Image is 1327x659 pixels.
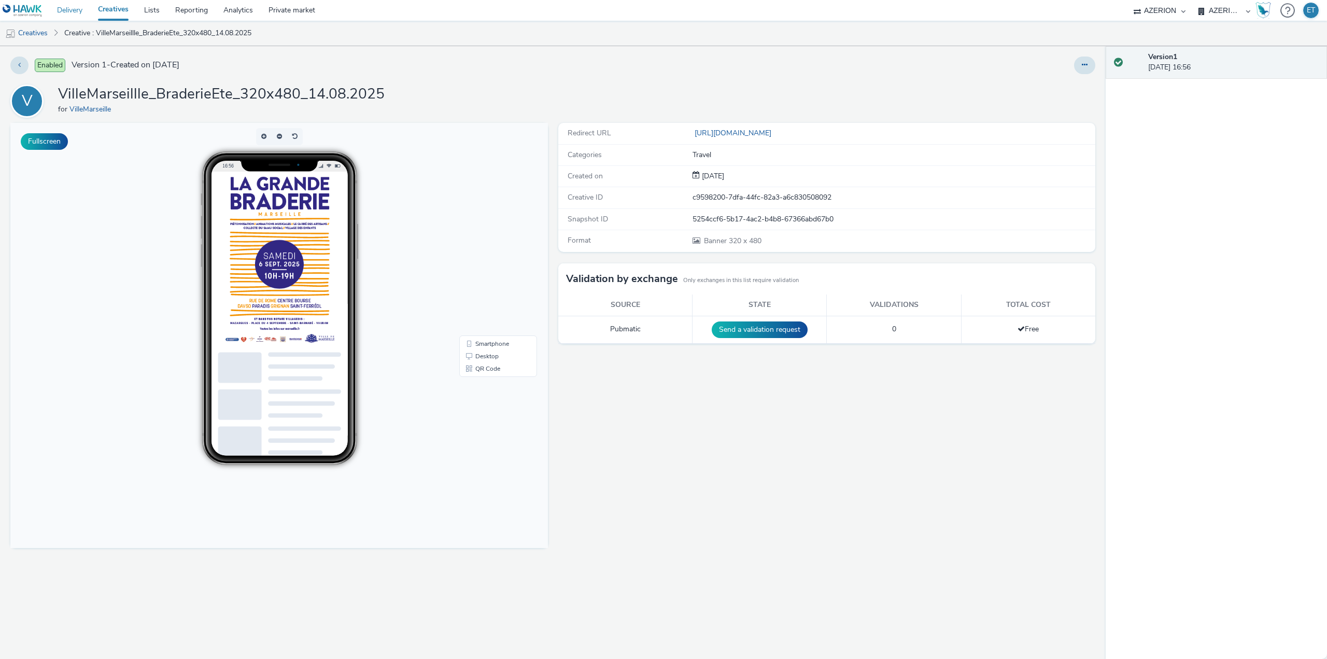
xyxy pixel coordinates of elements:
[72,59,179,71] span: Version 1 - Created on [DATE]
[712,321,808,338] button: Send a validation request
[1148,52,1177,62] strong: Version 1
[827,295,961,316] th: Validations
[693,214,1095,225] div: 5254ccf6-5b17-4ac2-b4b8-67366abd67b0
[211,49,327,223] img: Advertisement preview
[1307,3,1315,18] div: ET
[35,59,65,72] span: Enabled
[58,104,69,114] span: for
[693,150,1095,160] div: Travel
[211,40,223,46] span: 16:56
[568,128,611,138] span: Redirect URL
[1255,2,1275,19] a: Hawk Academy
[568,214,608,224] span: Snapshot ID
[59,21,257,46] a: Creative : VilleMarseillle_BraderieEte_320x480_14.08.2025
[683,276,799,285] small: Only exchanges in this list require validation
[568,192,603,202] span: Creative ID
[892,324,896,334] span: 0
[558,316,693,343] td: Pubmatic
[693,192,1095,203] div: c9598200-7dfa-44fc-82a3-a6c830508092
[700,171,724,181] span: [DATE]
[10,96,48,106] a: V
[700,171,724,181] div: Creation 14 August 2025, 16:56
[1255,2,1271,19] img: Hawk Academy
[69,104,115,114] a: VilleMarseille
[22,87,33,116] div: V
[566,271,678,287] h3: Validation by exchange
[693,128,775,138] a: [URL][DOMAIN_NAME]
[693,295,827,316] th: State
[451,240,525,252] li: QR Code
[5,29,16,39] img: mobile
[568,171,603,181] span: Created on
[568,150,602,160] span: Categories
[465,243,490,249] span: QR Code
[961,295,1095,316] th: Total cost
[703,236,761,246] span: 320 x 480
[1148,52,1319,73] div: [DATE] 16:56
[465,218,499,224] span: Smartphone
[465,230,488,236] span: Desktop
[3,4,43,17] img: undefined Logo
[704,236,729,246] span: Banner
[1018,324,1039,334] span: Free
[451,215,525,227] li: Smartphone
[558,295,693,316] th: Source
[568,235,591,245] span: Format
[451,227,525,240] li: Desktop
[58,85,385,104] h1: VilleMarseillle_BraderieEte_320x480_14.08.2025
[21,133,68,150] button: Fullscreen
